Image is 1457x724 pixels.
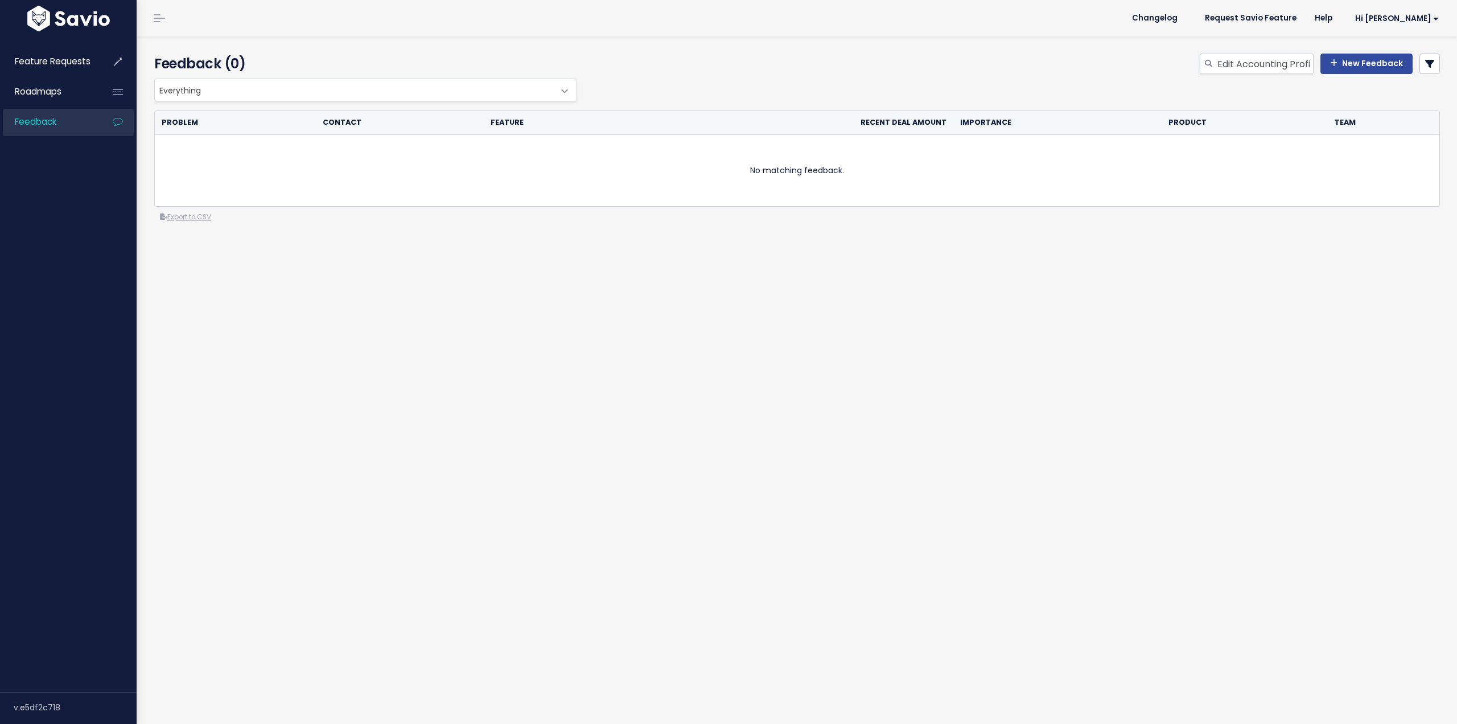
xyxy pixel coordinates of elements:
a: Export to CSV [160,212,211,222]
span: Everything [154,79,577,101]
span: Feedback [15,116,56,128]
th: Recent deal amount [633,111,953,134]
th: Importance [953,111,1162,134]
a: New Feedback [1320,54,1413,74]
span: Hi [PERSON_NAME] [1355,14,1439,23]
th: Product [1162,111,1328,134]
span: Feature Requests [15,55,90,67]
a: Help [1306,10,1341,27]
span: Roadmaps [15,85,61,97]
th: Team [1328,111,1439,134]
input: Search feedback... [1216,54,1314,74]
a: Roadmaps [3,79,94,105]
span: Everything [155,79,554,101]
td: No matching feedback. [155,134,1439,206]
span: Changelog [1132,14,1178,22]
a: Feedback [3,109,94,135]
a: Request Savio Feature [1196,10,1306,27]
th: Problem [155,111,316,134]
th: Feature [484,111,633,134]
a: Hi [PERSON_NAME] [1341,10,1448,27]
img: logo-white.9d6f32f41409.svg [24,6,113,31]
h4: Feedback (0) [154,54,571,74]
th: Contact [316,111,484,134]
a: Feature Requests [3,48,94,75]
div: v.e5df2c718 [14,693,137,722]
